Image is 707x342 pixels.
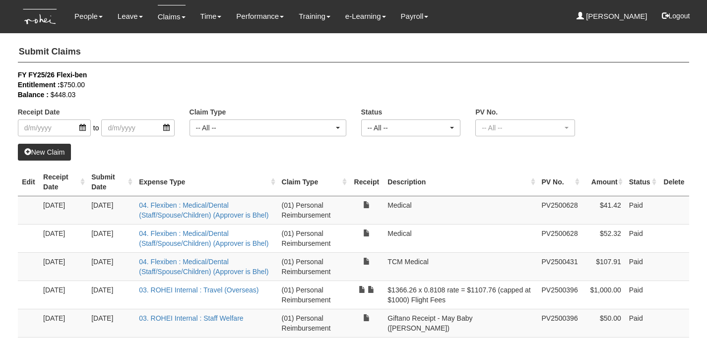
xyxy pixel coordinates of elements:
td: (01) Personal Reimbursement [278,196,350,224]
div: $750.00 [18,80,675,90]
input: d/m/yyyy [18,119,91,136]
th: Receipt Date : activate to sort column ascending [39,168,87,196]
span: to [91,119,102,136]
td: [DATE] [39,309,87,337]
th: Delete [659,168,690,196]
a: 03. ROHEI Internal : Travel (Overseas) [139,286,258,294]
h4: Submit Claims [18,42,690,62]
b: Balance : [18,91,49,99]
td: [DATE] [87,252,135,281]
td: PV2500628 [538,196,582,224]
a: Performance [236,5,284,28]
td: $1,000.00 [582,281,625,309]
th: Submit Date : activate to sort column ascending [87,168,135,196]
b: FY FY25/26 Flexi-ben [18,71,87,79]
label: PV No. [475,107,498,117]
td: Paid [625,309,659,337]
a: 03. ROHEI Internal : Staff Welfare [139,314,243,322]
td: (01) Personal Reimbursement [278,309,350,337]
th: Edit [18,168,39,196]
th: Expense Type : activate to sort column ascending [135,168,277,196]
td: [DATE] [87,224,135,252]
td: Medical [384,224,537,252]
td: (01) Personal Reimbursement [278,281,350,309]
a: 04. Flexiben : Medical/Dental (Staff/Spouse/Children) (Approver is Bhel) [139,201,268,219]
td: (01) Personal Reimbursement [278,224,350,252]
td: PV2500628 [538,224,582,252]
input: d/m/yyyy [101,119,174,136]
td: $52.32 [582,224,625,252]
div: -- All -- [196,123,334,133]
td: [DATE] [39,224,87,252]
td: Paid [625,281,659,309]
div: -- All -- [482,123,563,133]
a: New Claim [18,144,71,161]
a: 04. Flexiben : Medical/Dental (Staff/Spouse/Children) (Approver is Bhel) [139,258,268,276]
td: $41.42 [582,196,625,224]
td: PV2500396 [538,281,582,309]
a: Claims [158,5,186,28]
label: Claim Type [190,107,226,117]
th: PV No. : activate to sort column ascending [538,168,582,196]
td: $50.00 [582,309,625,337]
th: Description : activate to sort column ascending [384,168,537,196]
td: Paid [625,196,659,224]
a: 04. Flexiben : Medical/Dental (Staff/Spouse/Children) (Approver is Bhel) [139,229,268,247]
td: Giftano Receipt - May Baby ([PERSON_NAME]) [384,309,537,337]
td: PV2500431 [538,252,582,281]
th: Status : activate to sort column ascending [625,168,659,196]
button: Logout [655,4,697,28]
td: [DATE] [39,281,87,309]
td: [DATE] [39,252,87,281]
td: [DATE] [87,281,135,309]
div: -- All -- [368,123,449,133]
td: $1366.26 x 0.8108 rate = $1107.76 (capped at $1000) Flight Fees [384,281,537,309]
button: -- All -- [190,119,346,136]
td: Paid [625,252,659,281]
label: Receipt Date [18,107,60,117]
a: e-Learning [345,5,386,28]
td: [DATE] [87,196,135,224]
td: TCM Medical [384,252,537,281]
td: [DATE] [39,196,87,224]
b: Entitlement : [18,81,60,89]
a: [PERSON_NAME] [577,5,647,28]
label: Status [361,107,383,117]
a: Leave [118,5,143,28]
td: Medical [384,196,537,224]
a: Training [299,5,330,28]
th: Receipt [349,168,384,196]
td: [DATE] [87,309,135,337]
a: Payroll [401,5,429,28]
button: -- All -- [361,119,461,136]
a: Time [200,5,222,28]
th: Amount : activate to sort column ascending [582,168,625,196]
span: $448.03 [51,91,76,99]
td: $107.91 [582,252,625,281]
a: People [74,5,103,28]
button: -- All -- [475,119,575,136]
td: (01) Personal Reimbursement [278,252,350,281]
td: PV2500396 [538,309,582,337]
th: Claim Type : activate to sort column ascending [278,168,350,196]
td: Paid [625,224,659,252]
